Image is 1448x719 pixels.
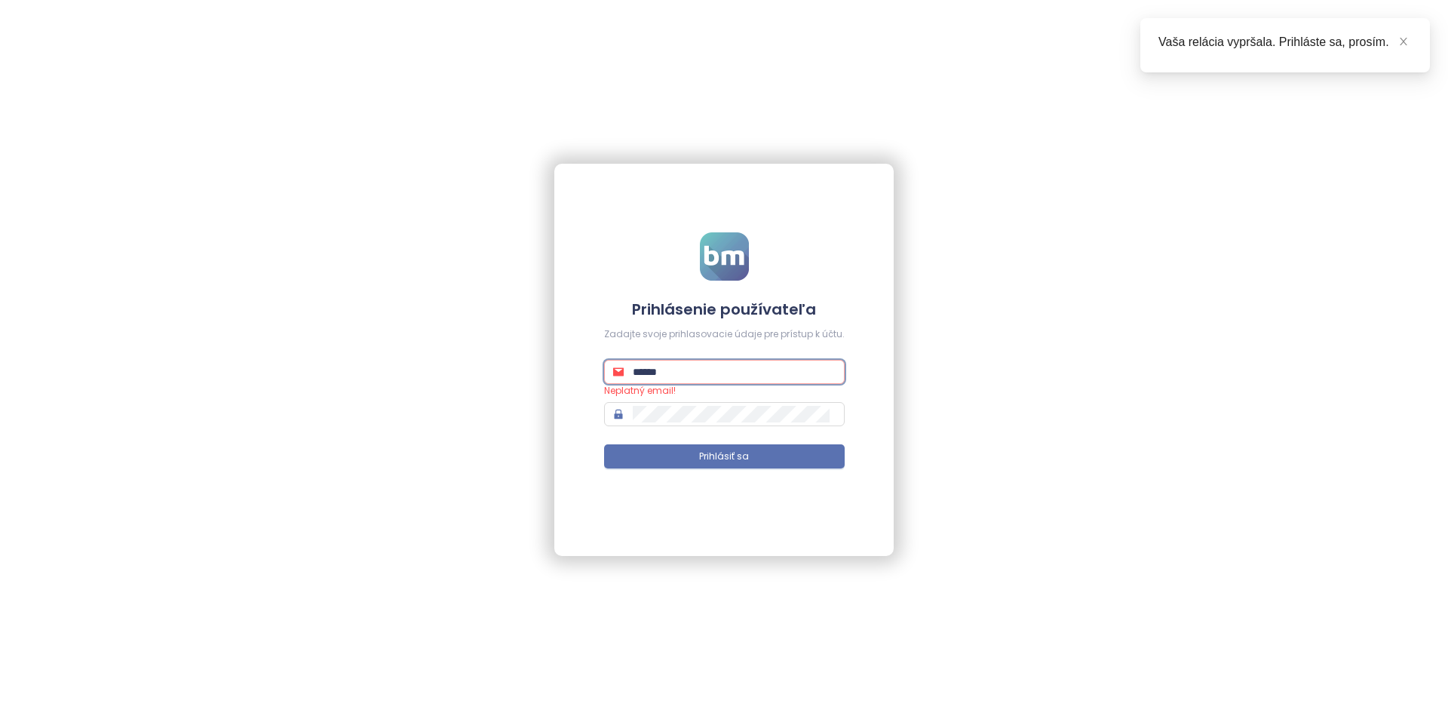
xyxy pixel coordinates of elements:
[613,409,624,419] span: lock
[613,367,624,377] span: mail
[604,444,845,469] button: Prihlásiť sa
[699,450,749,464] span: Prihlásiť sa
[604,384,845,398] div: Neplatný email!
[604,327,845,342] div: Zadajte svoje prihlasovacie údaje pre prístup k účtu.
[604,299,845,320] h4: Prihlásenie používateľa
[700,232,749,281] img: logo
[1398,36,1409,47] span: close
[1158,33,1412,51] div: Vaša relácia vypršala. Prihláste sa, prosím.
